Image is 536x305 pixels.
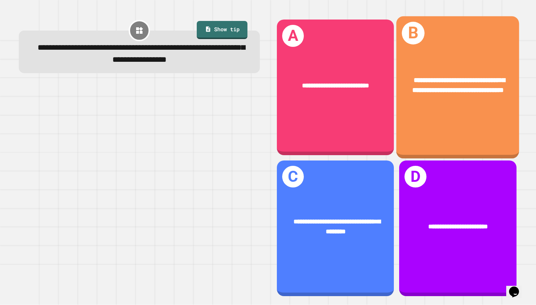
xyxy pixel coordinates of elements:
[282,166,304,187] h1: C
[402,22,425,45] h1: B
[197,21,247,39] a: Show tip
[282,25,304,47] h1: A
[404,166,426,187] h1: D
[506,277,529,298] iframe: chat widget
